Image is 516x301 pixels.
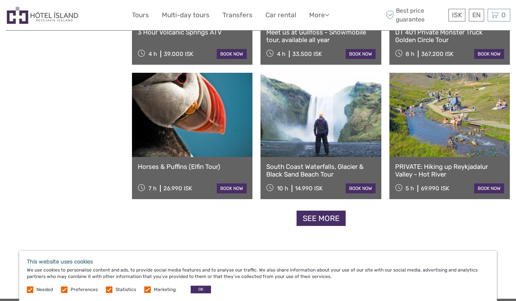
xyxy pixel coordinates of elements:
img: Hótel Ísland [6,6,79,25]
a: Car rental [265,10,296,21]
a: book now [474,183,504,193]
a: PRIVATE: Hiking up Reykjadalur Valley - Hot River [395,163,504,178]
div: We use cookies to personalise content and ads, to provide social media features and to analyse ou... [19,251,497,301]
div: EN [469,9,484,21]
span: 8 h [406,51,414,57]
a: See more [297,211,346,226]
button: OK [191,286,211,293]
a: book now [474,49,504,59]
a: book now [217,49,247,59]
span: 10 h [277,185,288,192]
a: DT 401 Private Monster Truck Golden Circle Tour [395,28,504,44]
span: Best price guarantee [384,7,447,23]
label: Preferences [71,286,98,293]
a: Tours [132,10,149,21]
div: 26.990 ISK [163,185,192,192]
a: book now [346,183,376,193]
div: 33.500 ISK [292,51,322,57]
a: 3 Hour Volcanic Springs ATV [138,28,247,36]
span: 7 h [148,185,157,192]
a: Horses & Puffins (Elfin Tour) [138,163,247,170]
button: Open LiveChat chat widget [88,12,97,21]
div: 69.990 ISK [421,185,449,192]
a: South Coast Waterfalls, Glacier & Black Sand Beach Tour [266,163,375,178]
span: 0 [500,11,507,19]
h5: This website uses cookies [27,258,489,265]
p: We're away right now. Please check back later! [11,13,87,20]
label: Needed [36,286,53,293]
div: 14.990 ISK [295,185,323,192]
span: ISK [452,11,462,19]
a: Multi-day tours [162,10,209,21]
div: 367.200 ISK [421,51,453,57]
a: book now [346,49,376,59]
a: Meet us at Gullfoss - Snowmobile tour, available all year [266,28,375,44]
label: Statistics [115,286,136,293]
a: Transfers [223,10,252,21]
span: 5 h [406,185,414,192]
a: More [309,10,329,21]
label: Marketing [154,286,176,293]
span: 4 h [148,51,157,57]
a: book now [217,183,247,193]
span: 4 h [277,51,285,57]
div: 39.000 ISK [164,51,193,57]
